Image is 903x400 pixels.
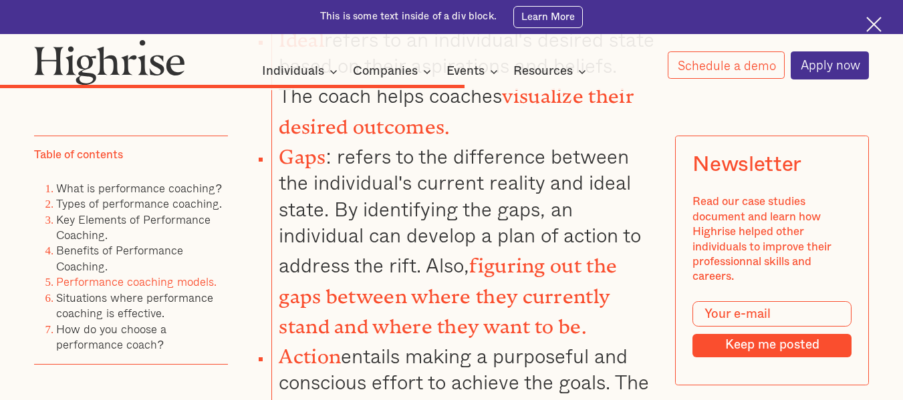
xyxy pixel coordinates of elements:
div: Companies [353,63,418,79]
a: Types of performance coaching. [56,194,222,212]
a: Schedule a demo [668,51,785,79]
a: Key Elements of Performance Coaching. [56,210,211,243]
li: : refers to the difference between the individual's current reality and ideal state. By identifyi... [271,139,654,339]
strong: Gaps [279,146,326,158]
strong: visualize their desired outcomes. [279,85,634,128]
div: Table of contents [34,148,123,162]
div: Companies [353,63,435,79]
strong: figuring out the gaps between where they currently stand and where they want to be. [279,254,617,328]
div: Individuals [262,63,324,79]
a: Learn More [513,6,583,28]
a: Performance coaching models. [56,272,217,290]
form: Modal Form [692,301,852,357]
div: Events [446,63,502,79]
div: Resources [513,63,573,79]
input: Your e-mail [692,301,852,327]
a: Situations where performance coaching is effective. [56,288,213,322]
div: Read our case studies document and learn how Highrise helped other individuals to improve their p... [692,194,852,284]
img: Highrise logo [34,39,185,85]
a: Benefits of Performance Coaching. [56,241,183,274]
div: Newsletter [692,153,801,178]
div: Resources [513,63,590,79]
input: Keep me posted [692,334,852,357]
a: What is performance coaching? [56,178,221,196]
strong: Action [279,345,341,358]
div: Events [446,63,485,79]
div: This is some text inside of a div block. [320,10,497,23]
a: Apply now [791,51,870,79]
div: Individuals [262,63,342,79]
img: Cross icon [866,17,882,32]
a: How do you choose a performance coach? [56,319,166,353]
